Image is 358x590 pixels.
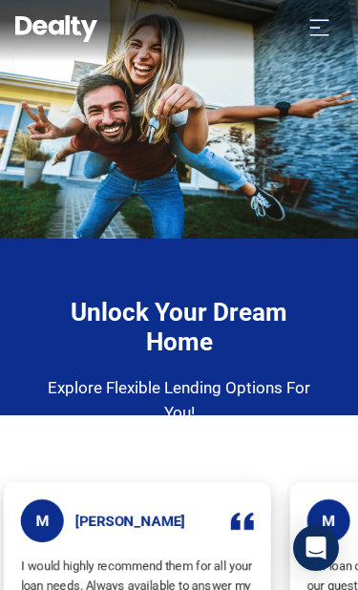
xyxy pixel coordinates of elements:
div: Open Intercom Messenger [293,525,339,571]
h5: [PERSON_NAME] [75,513,185,530]
span: M [307,499,350,542]
p: Explore Flexible Lending Options For You! [44,376,314,425]
button: Toggle navigation [296,11,343,42]
img: Dealty - Buy, Sell & Rent Homes [15,15,97,42]
span: M [21,499,64,542]
iframe: BigID CMP Widget [10,537,62,590]
h4: Unlock Your Dream Home [44,298,314,357]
